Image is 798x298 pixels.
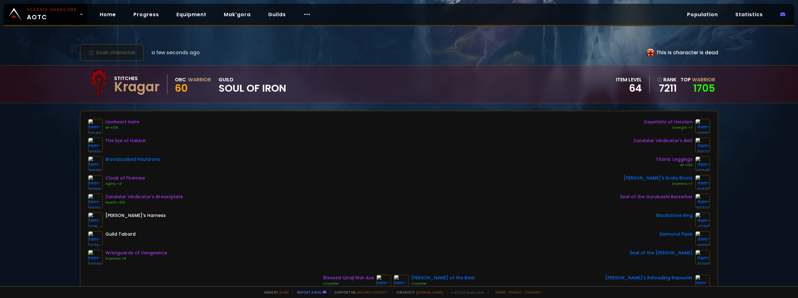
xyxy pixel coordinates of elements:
[279,290,289,295] a: a fan
[394,275,409,290] img: item-19921
[219,76,286,93] div: guild
[105,200,183,205] div: Health +100
[695,119,710,134] img: item-21998
[171,8,211,21] a: Equipment
[105,181,145,186] div: Agility +3
[188,76,211,84] div: Warrior
[447,290,484,295] span: v. d752d5 - production
[88,156,103,171] img: item-19878
[88,231,103,246] img: item-5976
[88,175,103,190] img: item-19398
[175,81,188,95] span: 60
[128,8,164,21] a: Progress
[624,181,693,186] div: Stamina +7
[657,84,677,93] a: 7211
[219,84,286,93] span: Soul of Iron
[657,76,677,84] div: rank
[105,119,139,125] div: Lionheart Helm
[105,137,146,144] div: The Eye of Hakkar
[105,250,167,256] div: Wristguards of Vengeance
[219,8,256,21] a: Mak'gora
[633,137,693,144] div: Zandalar Vindicator's Belt
[151,49,200,56] span: a few seconds ago
[105,212,166,219] div: [PERSON_NAME]'s Harness
[80,44,144,61] button: Scan character
[105,156,160,163] div: Bloodsoaked Pauldrons
[416,290,443,295] a: [DOMAIN_NAME]
[263,8,291,21] a: Guilds
[88,250,103,265] img: item-22936
[297,290,321,295] a: Report a bug
[358,290,388,295] a: Buy me a coffee
[624,175,693,181] div: [PERSON_NAME]'s Scale Boots
[330,290,388,295] span: Support me,
[620,194,693,200] div: Seal of the Gurubashi Berserker
[680,76,715,84] div: Top
[105,256,167,261] div: Stamina +9
[88,194,103,209] img: item-19822
[695,194,710,209] img: item-22722
[693,81,715,95] a: 1705
[411,275,475,281] div: [PERSON_NAME] of the Bear
[525,290,541,295] a: Consent
[682,8,723,21] a: Population
[605,275,693,281] div: [PERSON_NAME]'s Reloading Repeater
[88,212,103,227] img: item-6125
[323,281,374,286] div: Crusader
[656,163,693,168] div: HP +100
[114,82,160,92] div: Kragar
[695,231,710,246] img: item-20130
[105,175,145,181] div: Cloak of Firemaw
[659,231,693,238] div: Diamond Flask
[695,212,710,227] img: item-17713
[95,8,121,21] a: Home
[644,119,693,125] div: Gauntlets of Heroism
[88,137,103,152] img: item-19856
[695,137,710,152] img: item-19823
[647,49,718,56] div: This is character is dead
[411,281,475,286] div: Crusader
[261,290,289,295] span: Made by
[27,7,77,12] small: Classic Hardcore
[105,194,183,200] div: Zandalar Vindicator's Breastplate
[88,119,103,134] img: item-12640
[695,250,710,265] img: item-13209
[695,275,710,290] img: item-22347
[644,125,693,130] div: Strength +7
[730,8,768,21] a: Statistics
[495,290,506,295] a: Terms
[105,231,136,238] div: Guild Tabard
[616,76,642,84] div: item level
[392,290,443,295] span: Checkout
[656,212,693,219] div: Blackstone Ring
[323,275,374,281] div: Blessed Qiraji War Axe
[695,175,710,190] img: item-13070
[27,7,77,22] span: AOTC
[175,76,186,84] div: Orc
[656,156,693,163] div: Titanic Leggings
[4,4,87,25] a: Classic HardcoreAOTC
[616,84,642,93] div: 64
[105,125,139,130] div: HP +100
[114,74,160,82] div: Stitches
[695,156,710,171] img: item-22385
[630,250,693,256] div: Seal of the [PERSON_NAME]
[509,290,522,295] a: Privacy
[376,275,391,290] img: item-21242
[692,76,715,83] span: Warrior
